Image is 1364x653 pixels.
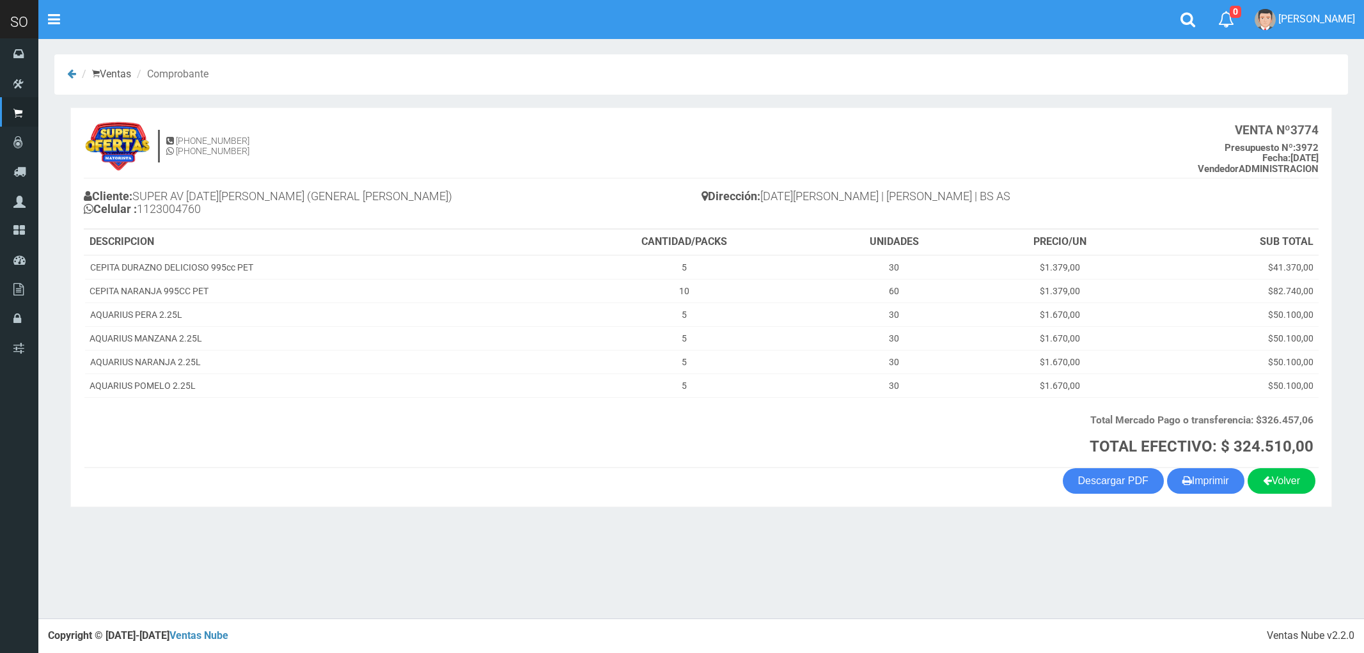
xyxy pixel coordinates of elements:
[1225,142,1296,153] strong: Presupuesto Nº:
[1090,437,1313,455] strong: TOTAL EFECTIVO: $ 324.510,00
[1146,230,1319,255] th: SUB TOTAL
[554,255,813,279] td: 5
[84,202,137,216] b: Celular :
[84,350,554,374] td: AQUARIUS NARANJA 2.25L
[1225,142,1319,153] b: 3972
[166,136,249,156] h5: [PHONE_NUMBER] [PHONE_NUMBER]
[814,255,975,279] td: 30
[814,374,975,397] td: 30
[975,230,1146,255] th: PRECIO/UN
[84,230,554,255] th: DESCRIPCION
[1255,9,1276,30] img: User Image
[1235,123,1319,138] b: 3774
[84,189,132,203] b: Cliente:
[1090,414,1313,426] strong: Total Mercado Pago o transferencia: $326.457,06
[702,187,1319,209] h4: [DATE][PERSON_NAME] | [PERSON_NAME] | BS AS
[1146,279,1319,303] td: $82.740,00
[975,303,1146,326] td: $1.670,00
[84,326,554,350] td: AQUARIUS MANZANA 2.25L
[554,279,813,303] td: 10
[84,374,554,397] td: AQUARIUS POMELO 2.25L
[1146,350,1319,374] td: $50.100,00
[84,255,554,279] td: CEPITA DURAZNO DELICIOSO 995cc PET
[814,230,975,255] th: UNIDADES
[79,67,131,82] li: Ventas
[814,350,975,374] td: 30
[1146,255,1319,279] td: $41.370,00
[1146,303,1319,326] td: $50.100,00
[554,374,813,397] td: 5
[84,187,702,222] h4: SUPER AV [DATE][PERSON_NAME] (GENERAL [PERSON_NAME]) 1123004760
[169,629,228,641] a: Ventas Nube
[814,303,975,326] td: 30
[814,279,975,303] td: 60
[975,326,1146,350] td: $1.670,00
[1230,6,1241,18] span: 0
[975,279,1146,303] td: $1.379,00
[1198,163,1239,175] strong: Vendedor
[1063,468,1164,494] a: Descargar PDF
[84,121,152,172] img: 6e4c2c31a476ec0362dbb77bd05c4b60.jpg
[975,374,1146,397] td: $1.670,00
[975,350,1146,374] td: $1.670,00
[1198,163,1319,175] b: ADMINISTRACION
[1146,326,1319,350] td: $50.100,00
[814,326,975,350] td: 30
[1146,374,1319,397] td: $50.100,00
[554,303,813,326] td: 5
[1248,468,1315,494] a: Volver
[975,255,1146,279] td: $1.379,00
[702,189,760,203] b: Dirección:
[554,326,813,350] td: 5
[1267,629,1354,643] div: Ventas Nube v2.2.0
[554,230,813,255] th: CANTIDAD/PACKS
[84,279,554,303] td: CEPITA NARANJA 995CC PET
[1167,468,1244,494] button: Imprimir
[1278,13,1355,25] span: [PERSON_NAME]
[48,629,228,641] strong: Copyright © [DATE]-[DATE]
[554,350,813,374] td: 5
[1262,152,1290,164] strong: Fecha:
[1262,152,1319,164] b: [DATE]
[134,67,208,82] li: Comprobante
[84,303,554,326] td: AQUARIUS PERA 2.25L
[1235,123,1290,138] strong: VENTA Nº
